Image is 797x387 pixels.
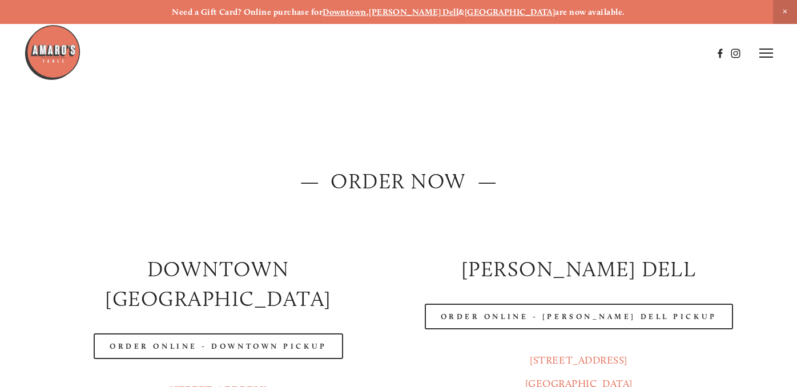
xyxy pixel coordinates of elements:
a: [STREET_ADDRESS] [530,354,627,366]
strong: & [458,7,464,17]
strong: Need a Gift Card? Online purchase for [172,7,323,17]
a: [PERSON_NAME] Dell [369,7,458,17]
a: [GEOGRAPHIC_DATA] [465,7,556,17]
h2: — ORDER NOW — [48,167,750,196]
img: Amaro's Table [24,24,81,81]
strong: , [367,7,369,17]
a: Downtown [323,7,367,17]
strong: are now available. [555,7,625,17]
h2: Downtown [GEOGRAPHIC_DATA] [48,255,389,314]
a: Order Online - Downtown pickup [94,333,343,359]
h2: [PERSON_NAME] DELL [408,255,749,284]
a: Order Online - [PERSON_NAME] Dell Pickup [425,304,733,329]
